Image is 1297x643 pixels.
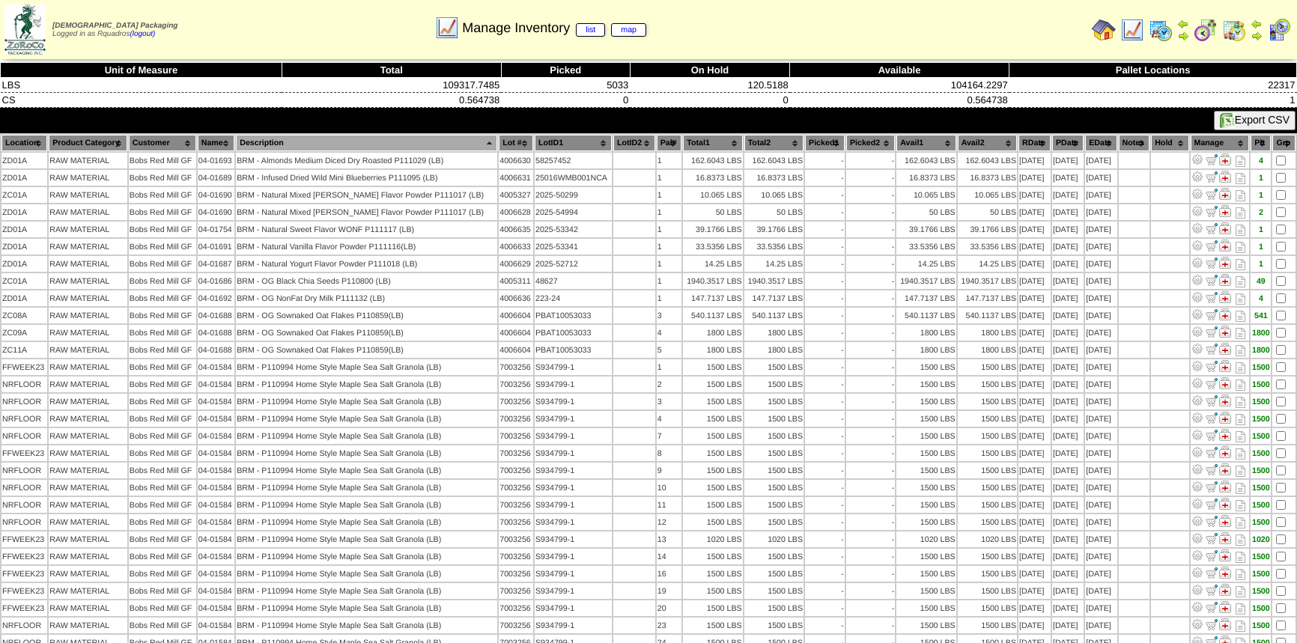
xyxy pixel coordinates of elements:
[1009,78,1297,93] td: 22317
[958,187,1017,203] td: 10.065 LBS
[1236,156,1245,167] i: Note
[1219,618,1231,630] img: Manage Hold
[805,135,845,151] th: Picked1
[630,78,789,93] td: 120.5188
[1219,274,1231,286] img: Manage Hold
[1219,291,1231,303] img: Manage Hold
[1191,343,1203,355] img: Adjust
[1219,446,1231,458] img: Manage Hold
[1,135,47,151] th: Location
[49,153,127,168] td: RAW MATERIAL
[1191,274,1203,286] img: Adjust
[1206,463,1218,475] img: Move
[49,187,127,203] td: RAW MATERIAL
[683,239,742,255] td: 33.5356 LBS
[1018,170,1051,186] td: [DATE]
[683,153,742,168] td: 162.6043 LBS
[198,204,234,220] td: 04-01690
[1251,191,1270,200] div: 1
[1,204,47,220] td: ZD01A
[846,239,895,255] td: -
[896,170,956,186] td: 16.8373 LBS
[499,222,533,237] td: 4006635
[1236,259,1245,270] i: Note
[1018,153,1051,168] td: [DATE]
[1206,188,1218,200] img: Move
[1206,481,1218,493] img: Move
[1191,429,1203,441] img: Adjust
[1120,18,1144,42] img: line_graph.gif
[1052,170,1084,186] td: [DATE]
[129,256,196,272] td: Bobs Red Mill GF
[1191,412,1203,424] img: Adjust
[1085,135,1117,151] th: EDate
[1,78,282,93] td: LBS
[1206,532,1218,544] img: Move
[1219,498,1231,510] img: Manage Hold
[958,204,1017,220] td: 50 LBS
[236,273,497,289] td: BRM - OG Black Chia Seeds P110800 (LB)
[1251,208,1270,217] div: 2
[1206,412,1218,424] img: Move
[1,239,47,255] td: ZD01A
[129,222,196,237] td: Bobs Red Mill GF
[611,23,646,37] a: map
[1191,394,1203,406] img: Adjust
[657,170,682,186] td: 1
[236,187,497,203] td: BRM - Natural Mixed [PERSON_NAME] Flavor Powder P111017 (LB)
[1206,567,1218,579] img: Move
[1191,188,1203,200] img: Adjust
[535,222,612,237] td: 2025-53342
[1018,239,1051,255] td: [DATE]
[1222,18,1246,42] img: calendarinout.gif
[1206,326,1218,338] img: Move
[499,239,533,255] td: 4006633
[1206,257,1218,269] img: Move
[1251,18,1263,30] img: arrowleft.gif
[1219,463,1231,475] img: Manage Hold
[1018,273,1051,289] td: [DATE]
[435,16,459,40] img: line_graph.gif
[846,187,895,203] td: -
[1,170,47,186] td: ZD01A
[1206,360,1218,372] img: Move
[1236,276,1245,287] i: Note
[805,170,845,186] td: -
[744,239,804,255] td: 33.5356 LBS
[896,222,956,237] td: 39.1766 LBS
[1272,135,1296,151] th: Grp
[1219,412,1231,424] img: Manage Hold
[198,153,234,168] td: 04-01693
[129,204,196,220] td: Bobs Red Mill GF
[129,187,196,203] td: Bobs Red Mill GF
[744,204,804,220] td: 50 LBS
[896,204,956,220] td: 50 LBS
[1018,187,1051,203] td: [DATE]
[683,187,742,203] td: 10.065 LBS
[1085,187,1117,203] td: [DATE]
[1191,463,1203,475] img: Adjust
[535,273,612,289] td: 48627
[1191,567,1203,579] img: Adjust
[535,170,612,186] td: 25016WMB001NCA
[1191,549,1203,561] img: Adjust
[1052,222,1084,237] td: [DATE]
[49,135,127,151] th: Product Category
[744,153,804,168] td: 162.6043 LBS
[130,30,155,38] a: (logout)
[846,170,895,186] td: -
[1251,156,1270,165] div: 4
[790,63,1009,78] th: Available
[499,273,533,289] td: 4005311
[1085,170,1117,186] td: [DATE]
[1206,377,1218,389] img: Move
[198,222,234,237] td: 04-01754
[129,239,196,255] td: Bobs Red Mill GF
[1191,326,1203,338] img: Adjust
[744,222,804,237] td: 39.1766 LBS
[1052,153,1084,168] td: [DATE]
[1206,584,1218,596] img: Move
[958,222,1017,237] td: 39.1766 LBS
[1219,205,1231,217] img: Manage Hold
[805,187,845,203] td: -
